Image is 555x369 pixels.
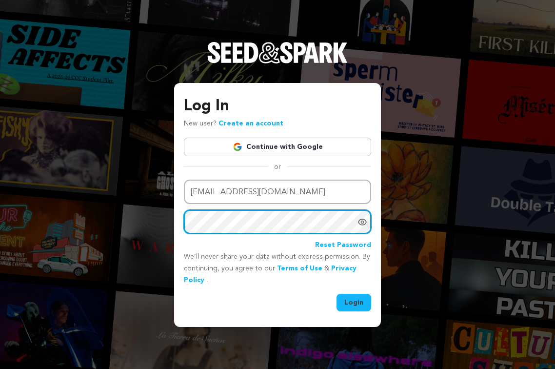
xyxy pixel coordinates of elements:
[357,217,367,227] a: Show password as plain text. Warning: this will display your password on the screen.
[184,138,371,156] a: Continue with Google
[184,265,357,284] a: Privacy Policy
[268,162,287,172] span: or
[218,120,283,127] a: Create an account
[315,240,371,251] a: Reset Password
[277,265,322,272] a: Terms of Use
[207,42,348,63] img: Seed&Spark Logo
[233,142,242,152] img: Google logo
[184,118,283,130] p: New user?
[337,294,371,311] button: Login
[184,180,371,205] input: Email address
[184,251,371,286] p: We’ll never share your data without express permission. By continuing, you agree to our & .
[184,95,371,118] h3: Log In
[207,42,348,83] a: Seed&Spark Homepage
